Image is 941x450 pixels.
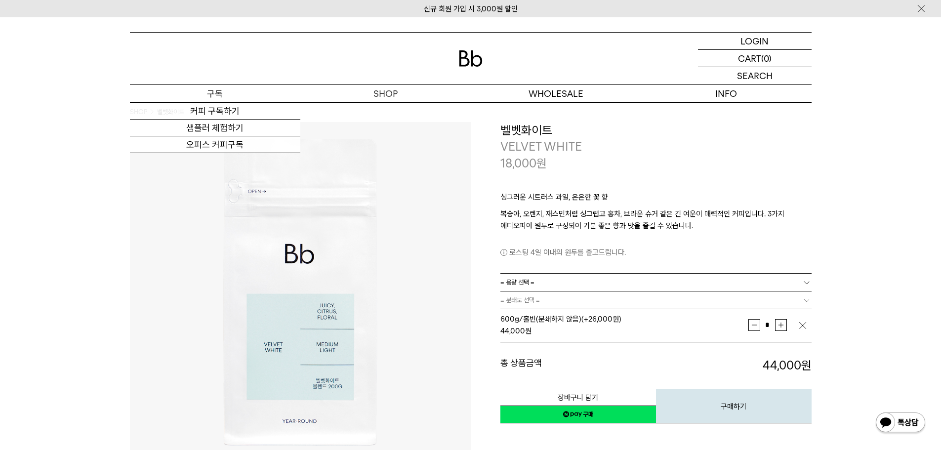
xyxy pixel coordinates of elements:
[500,122,812,139] h3: 벨벳화이트
[698,50,812,67] a: CART (0)
[500,327,525,335] strong: 44,000
[500,138,812,155] p: VELVET WHITE
[748,319,760,331] button: 감소
[740,33,769,49] p: LOGIN
[130,120,300,136] a: 샘플러 체험하기
[737,67,773,84] p: SEARCH
[500,191,812,208] p: 싱그러운 시트러스 과일, 은은한 꽃 향
[500,274,534,291] span: = 용량 선택 =
[130,103,300,120] a: 커피 구독하기
[500,246,812,258] p: 로스팅 4일 이내의 원두를 출고드립니다.
[698,33,812,50] a: LOGIN
[775,319,787,331] button: 증가
[130,136,300,153] a: 오피스 커피구독
[875,411,926,435] img: 카카오톡 채널 1:1 채팅 버튼
[738,50,761,67] p: CART
[500,357,656,374] dt: 총 상품금액
[641,85,812,102] p: INFO
[801,358,812,372] b: 원
[500,291,540,309] span: = 분쇄도 선택 =
[500,208,812,232] p: 복숭아, 오렌지, 재스민처럼 싱그럽고 홍차, 브라운 슈거 같은 긴 여운이 매력적인 커피입니다. 3가지 에티오피아 원두로 구성되어 기분 좋은 향과 맛을 즐길 수 있습니다.
[500,315,621,324] span: 600g/홀빈(분쇄하지 않음) (+26,000원)
[459,50,483,67] img: 로고
[424,4,518,13] a: 신규 회원 가입 시 3,000원 할인
[761,50,772,67] p: (0)
[763,358,812,372] strong: 44,000
[536,156,547,170] span: 원
[471,85,641,102] p: WHOLESALE
[130,85,300,102] a: 구독
[300,85,471,102] a: SHOP
[500,325,748,337] div: 원
[798,321,808,330] img: 삭제
[500,155,547,172] p: 18,000
[656,389,812,423] button: 구매하기
[500,406,656,423] a: 새창
[500,389,656,406] button: 장바구니 담기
